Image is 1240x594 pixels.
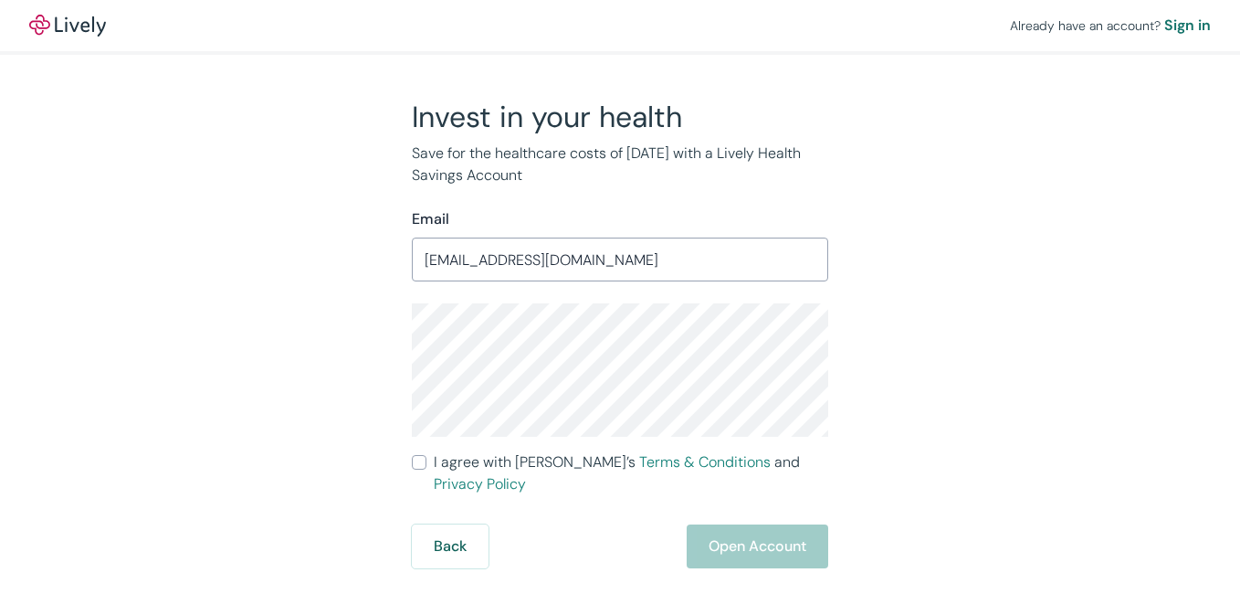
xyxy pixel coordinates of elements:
a: LivelyLively [29,15,106,37]
span: I agree with [PERSON_NAME]’s and [434,451,828,495]
a: Sign in [1164,15,1211,37]
p: Save for the healthcare costs of [DATE] with a Lively Health Savings Account [412,143,828,186]
img: Lively [29,15,106,37]
div: Already have an account? [1010,15,1211,37]
a: Terms & Conditions [639,452,771,472]
h2: Invest in your health [412,99,828,135]
a: Privacy Policy [434,474,526,493]
button: Back [412,525,489,568]
label: Email [412,208,449,230]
